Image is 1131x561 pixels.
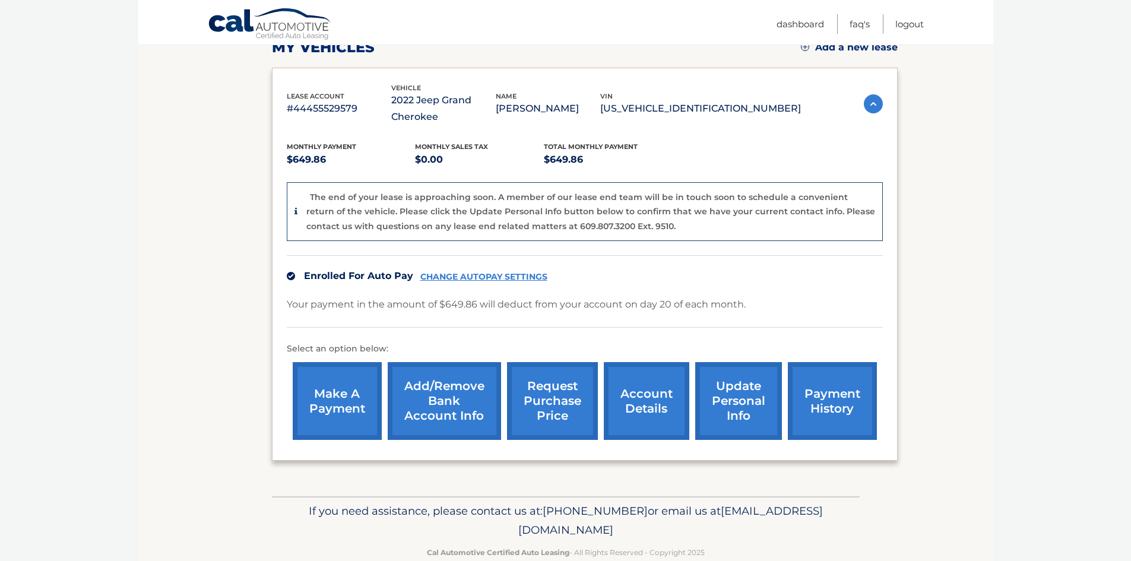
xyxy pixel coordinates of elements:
[280,502,852,540] p: If you need assistance, please contact us at: or email us at
[287,342,883,356] p: Select an option below:
[695,362,782,440] a: update personal info
[287,272,295,280] img: check.svg
[496,100,600,117] p: [PERSON_NAME]
[287,151,416,168] p: $649.86
[496,92,517,100] span: name
[293,362,382,440] a: make a payment
[543,504,648,518] span: [PHONE_NUMBER]
[544,151,673,168] p: $649.86
[895,14,924,34] a: Logout
[507,362,598,440] a: request purchase price
[801,42,898,53] a: Add a new lease
[287,100,391,117] p: #44455529579
[850,14,870,34] a: FAQ's
[306,192,875,232] p: The end of your lease is approaching soon. A member of our lease end team will be in touch soon t...
[415,142,488,151] span: Monthly sales Tax
[280,546,852,559] p: - All Rights Reserved - Copyright 2025
[864,94,883,113] img: accordion-active.svg
[801,43,809,51] img: add.svg
[420,272,547,282] a: CHANGE AUTOPAY SETTINGS
[518,504,823,537] span: [EMAIL_ADDRESS][DOMAIN_NAME]
[600,100,801,117] p: [US_VEHICLE_IDENTIFICATION_NUMBER]
[287,92,344,100] span: lease account
[391,92,496,125] p: 2022 Jeep Grand Cherokee
[388,362,501,440] a: Add/Remove bank account info
[287,142,356,151] span: Monthly Payment
[208,8,332,42] a: Cal Automotive
[604,362,689,440] a: account details
[600,92,613,100] span: vin
[287,296,746,313] p: Your payment in the amount of $649.86 will deduct from your account on day 20 of each month.
[415,151,544,168] p: $0.00
[272,39,375,56] h2: my vehicles
[391,84,421,92] span: vehicle
[777,14,824,34] a: Dashboard
[304,270,413,281] span: Enrolled For Auto Pay
[788,362,877,440] a: payment history
[544,142,638,151] span: Total Monthly Payment
[427,548,569,557] strong: Cal Automotive Certified Auto Leasing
